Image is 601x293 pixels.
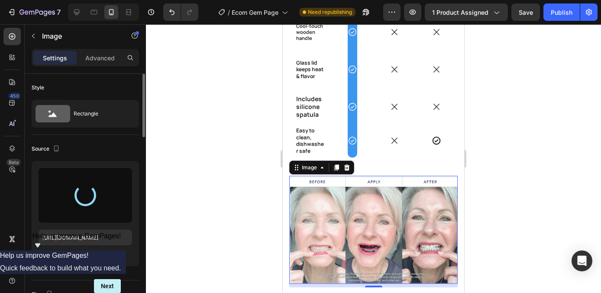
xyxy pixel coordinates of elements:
[32,143,61,155] div: Source
[42,31,116,41] p: Image
[308,8,352,16] span: Need republishing
[6,151,175,259] img: image_demo.jpg
[283,24,464,293] iframe: Design area
[228,8,230,17] span: /
[32,232,121,250] button: Show survey - Help us improve GemPages!
[551,8,572,17] div: Publish
[13,70,39,94] strong: Includes silicone spatula
[32,232,121,240] span: Help us improve GemPages!
[32,84,44,92] div: Style
[85,53,115,63] p: Advanced
[43,53,67,63] p: Settings
[232,8,278,17] span: Ecom Gem Page
[13,35,41,56] strong: Glass lid keeps heat & flavor
[39,230,132,245] input: https://example.com/image.jpg
[13,102,41,130] strong: Easy to clean, dishwasher safe
[3,3,65,21] button: 7
[572,250,592,271] div: Open Intercom Messenger
[543,3,580,21] button: Publish
[163,3,198,21] div: Undo/Redo
[511,3,540,21] button: Save
[432,8,488,17] span: 1 product assigned
[8,92,21,99] div: 450
[425,3,508,21] button: 1 product assigned
[57,7,61,17] p: 7
[519,9,533,16] span: Save
[6,159,21,166] div: Beta
[17,139,36,147] div: Image
[74,104,126,124] div: Rectangle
